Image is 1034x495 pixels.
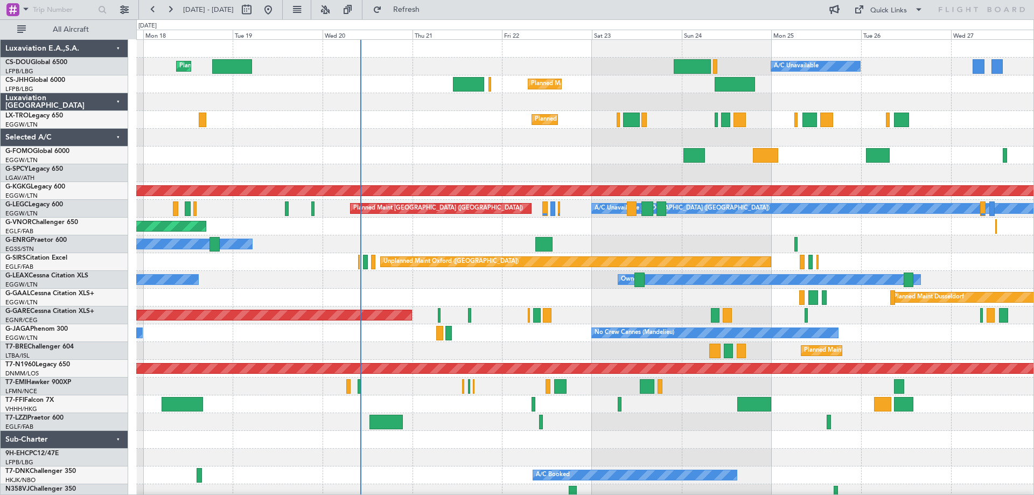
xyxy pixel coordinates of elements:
span: G-SIRS [5,255,26,261]
span: T7-DNK [5,468,30,475]
a: EGGW/LTN [5,156,38,164]
div: Planned Maint [GEOGRAPHIC_DATA] ([GEOGRAPHIC_DATA]) [804,343,974,359]
button: Refresh [368,1,432,18]
a: EGLF/FAB [5,423,33,431]
a: T7-EMIHawker 900XP [5,379,71,386]
span: G-FOMO [5,148,33,155]
a: G-LEGCLegacy 600 [5,201,63,208]
div: [DATE] [138,22,157,31]
span: All Aircraft [28,26,114,33]
a: EGGW/LTN [5,192,38,200]
span: Refresh [384,6,429,13]
div: Thu 21 [413,30,502,39]
a: G-ENRGPraetor 600 [5,237,67,243]
a: EGNR/CEG [5,316,38,324]
a: LGAV/ATH [5,174,34,182]
a: LFMN/NCE [5,387,37,395]
a: EGLF/FAB [5,227,33,235]
span: G-GARE [5,308,30,315]
div: A/C Booked [536,467,570,483]
a: EGGW/LTN [5,334,38,342]
a: G-VNORChallenger 650 [5,219,78,226]
span: LX-TRO [5,113,29,119]
input: Trip Number [33,2,95,18]
span: T7-FFI [5,397,24,403]
a: DNMM/LOS [5,369,39,378]
div: Planned Maint [GEOGRAPHIC_DATA] ([GEOGRAPHIC_DATA]) [179,58,349,74]
span: T7-EMI [5,379,26,386]
a: T7-N1960Legacy 650 [5,361,70,368]
a: N358VJChallenger 350 [5,486,76,492]
a: VHHH/HKG [5,405,37,413]
div: A/C Unavailable [774,58,819,74]
span: G-LEAX [5,273,29,279]
span: G-KGKG [5,184,31,190]
a: LX-TROLegacy 650 [5,113,63,119]
div: Owner [621,271,639,288]
div: Tue 19 [233,30,323,39]
a: LFPB/LBG [5,67,33,75]
div: Fri 22 [502,30,592,39]
span: [DATE] - [DATE] [183,5,234,15]
span: G-ENRG [5,237,31,243]
div: Sun 24 [682,30,772,39]
a: LTBA/ISL [5,352,30,360]
a: EGSS/STN [5,245,34,253]
div: Planned Maint [GEOGRAPHIC_DATA] ([GEOGRAPHIC_DATA]) [535,111,704,128]
a: G-GAALCessna Citation XLS+ [5,290,94,297]
span: G-LEGC [5,201,29,208]
a: G-FOMOGlobal 6000 [5,148,69,155]
span: CS-DOU [5,59,31,66]
a: EGLF/FAB [5,263,33,271]
div: Tue 26 [861,30,951,39]
a: HKJK/NBO [5,476,36,484]
button: All Aircraft [12,21,117,38]
div: Sat 23 [592,30,682,39]
a: T7-DNKChallenger 350 [5,468,76,475]
span: G-SPCY [5,166,29,172]
span: T7-N1960 [5,361,36,368]
a: T7-FFIFalcon 7X [5,397,54,403]
a: EGGW/LTN [5,210,38,218]
a: LFPB/LBG [5,458,33,466]
div: A/C Unavailable [GEOGRAPHIC_DATA] ([GEOGRAPHIC_DATA]) [595,200,770,217]
a: EGGW/LTN [5,298,38,306]
div: Wed 20 [323,30,413,39]
span: CS-JHH [5,77,29,83]
div: Quick Links [870,5,907,16]
a: 9H-EHCPC12/47E [5,450,59,457]
span: 9H-EHC [5,450,29,457]
div: Mon 18 [143,30,233,39]
a: T7-LZZIPraetor 600 [5,415,64,421]
span: T7-LZZI [5,415,27,421]
a: EGGW/LTN [5,281,38,289]
div: No Crew Cannes (Mandelieu) [595,325,674,341]
span: T7-BRE [5,344,27,350]
a: G-GARECessna Citation XLS+ [5,308,94,315]
a: CS-DOUGlobal 6500 [5,59,67,66]
div: Mon 25 [771,30,861,39]
a: CS-JHHGlobal 6000 [5,77,65,83]
a: G-KGKGLegacy 600 [5,184,65,190]
span: N358VJ [5,486,30,492]
div: Planned Maint Dusseldorf [893,289,964,305]
div: Planned Maint [GEOGRAPHIC_DATA] ([GEOGRAPHIC_DATA]) [531,76,701,92]
span: G-VNOR [5,219,32,226]
button: Quick Links [849,1,928,18]
a: G-SPCYLegacy 650 [5,166,63,172]
a: T7-BREChallenger 604 [5,344,74,350]
div: Unplanned Maint Oxford ([GEOGRAPHIC_DATA]) [383,254,519,270]
div: Planned Maint [GEOGRAPHIC_DATA] ([GEOGRAPHIC_DATA]) [353,200,523,217]
a: G-SIRSCitation Excel [5,255,67,261]
a: G-LEAXCessna Citation XLS [5,273,88,279]
a: EGGW/LTN [5,121,38,129]
span: G-GAAL [5,290,30,297]
a: LFPB/LBG [5,85,33,93]
a: G-JAGAPhenom 300 [5,326,68,332]
span: G-JAGA [5,326,30,332]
